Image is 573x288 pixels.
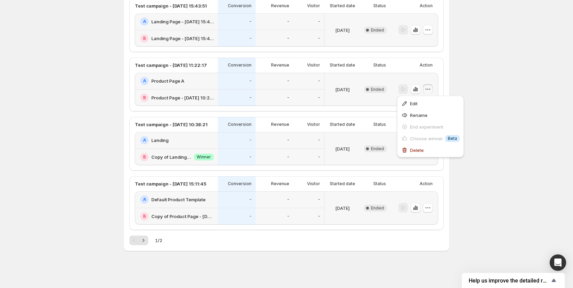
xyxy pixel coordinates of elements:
p: - [287,19,289,24]
p: - [249,36,252,41]
span: Winner [197,154,211,160]
button: Next [139,236,148,245]
h2: B [143,95,146,100]
h2: Copy of Landing Page - [DATE] 10:38:17 [151,154,191,160]
p: Test campaign - [DATE] 15:43:51 [135,2,207,9]
p: Action [420,62,433,68]
p: Test campaign - [DATE] 15:11:45 [135,180,206,187]
p: [DATE] [335,145,350,152]
p: Conversion [228,62,252,68]
p: - [318,78,320,84]
p: Action [420,181,433,187]
h2: B [143,36,146,41]
p: Revenue [271,181,289,187]
p: - [249,95,252,100]
p: Revenue [271,3,289,9]
div: Open Intercom Messenger [550,254,566,271]
p: Started date [330,3,355,9]
p: Test campaign - [DATE] 10:38:21 [135,121,208,128]
span: 1 / 2 [155,237,162,244]
h2: A [143,137,146,143]
h2: Landing Page - [DATE] 15:42:40 [151,18,214,25]
p: - [287,214,289,219]
p: [DATE] [335,205,350,212]
p: Conversion [228,3,252,9]
p: Conversion [228,122,252,127]
p: - [318,137,320,143]
p: - [249,214,252,219]
p: Visitor [307,122,320,127]
p: Revenue [271,62,289,68]
p: - [287,95,289,100]
p: - [318,19,320,24]
p: Visitor [307,3,320,9]
p: - [249,137,252,143]
p: Visitor [307,181,320,187]
p: - [287,36,289,41]
p: Status [373,181,386,187]
span: Ended [371,205,384,211]
span: Edit [410,101,418,106]
button: Delete [399,144,462,155]
p: - [318,154,320,160]
button: Rename [399,109,462,120]
p: Revenue [271,122,289,127]
span: Rename [410,112,428,118]
h2: Default Product Template [151,196,206,203]
nav: Pagination [129,236,148,245]
p: Started date [330,62,355,68]
p: - [287,154,289,160]
span: Help us improve the detailed report for A/B campaigns [469,277,550,284]
h2: B [143,214,146,219]
p: - [318,95,320,100]
button: Edit [399,98,462,109]
p: Visitor [307,62,320,68]
h2: Product Page - [DATE] 10:24:28 [151,94,214,101]
p: Action [420,3,433,9]
span: Ended [371,146,384,152]
button: End experiment [399,121,462,132]
h2: B [143,154,146,160]
span: Delete [410,147,424,153]
h2: A [143,19,146,24]
span: Ended [371,27,384,33]
p: - [249,19,252,24]
p: Status [373,122,386,127]
h2: A [143,197,146,202]
p: - [287,137,289,143]
span: Ended [371,87,384,92]
p: [DATE] [335,86,350,93]
p: - [318,197,320,202]
span: Choose winner [410,136,443,141]
p: Status [373,62,386,68]
p: Status [373,3,386,9]
p: - [249,197,252,202]
p: Started date [330,181,355,187]
p: - [287,197,289,202]
p: Conversion [228,181,252,187]
button: Show survey - Help us improve the detailed report for A/B campaigns [469,276,558,285]
h2: Product Page A [151,77,184,84]
button: Choose winnerInfoBeta [399,133,462,144]
h2: Landing Page - [DATE] 15:42:33 [151,35,214,42]
p: [DATE] [335,27,350,34]
h2: Landing [151,137,168,144]
span: Beta [448,136,457,141]
p: - [318,214,320,219]
p: - [318,36,320,41]
p: Test campaign - [DATE] 11:22:17 [135,62,207,69]
p: - [249,78,252,84]
span: End experiment [410,124,443,130]
p: - [287,78,289,84]
h2: Copy of Product Page - [DATE] 10:20:41 [151,213,214,220]
h2: A [143,78,146,84]
p: Started date [330,122,355,127]
p: - [249,154,252,160]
